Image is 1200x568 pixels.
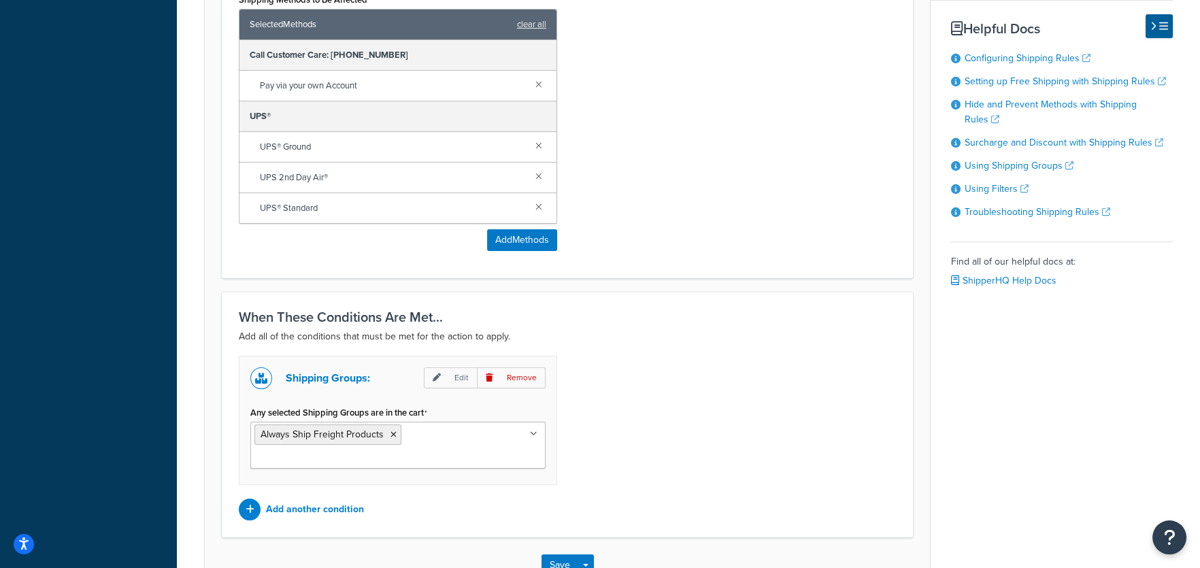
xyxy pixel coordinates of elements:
[965,158,1073,173] a: Using Shipping Groups
[239,329,896,345] p: Add all of the conditions that must be met for the action to apply.
[239,101,556,132] div: UPS®
[965,97,1137,127] a: Hide and Prevent Methods with Shipping Rules
[250,15,510,34] span: Selected Methods
[1146,14,1173,38] button: Hide Help Docs
[951,241,1173,290] div: Find all of our helpful docs at:
[286,369,370,388] p: Shipping Groups:
[250,407,427,418] label: Any selected Shipping Groups are in the cart
[261,427,384,441] span: Always Ship Freight Products
[260,168,524,187] span: UPS 2nd Day Air®
[965,51,1090,65] a: Configuring Shipping Rules
[951,21,1173,36] h3: Helpful Docs
[487,229,557,251] button: AddMethods
[517,15,546,34] a: clear all
[1152,520,1186,554] button: Open Resource Center
[965,182,1029,196] a: Using Filters
[951,273,1056,288] a: ShipperHQ Help Docs
[260,199,524,218] span: UPS® Standard
[424,367,477,388] p: Edit
[965,135,1163,150] a: Surcharge and Discount with Shipping Rules
[239,310,896,324] h3: When These Conditions Are Met...
[266,500,364,519] p: Add another condition
[965,205,1110,219] a: Troubleshooting Shipping Rules
[477,367,546,388] p: Remove
[965,74,1166,88] a: Setting up Free Shipping with Shipping Rules
[260,76,524,95] span: Pay via your own Account
[260,137,524,156] span: UPS® Ground
[239,40,556,71] div: Call Customer Care: [PHONE_NUMBER]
